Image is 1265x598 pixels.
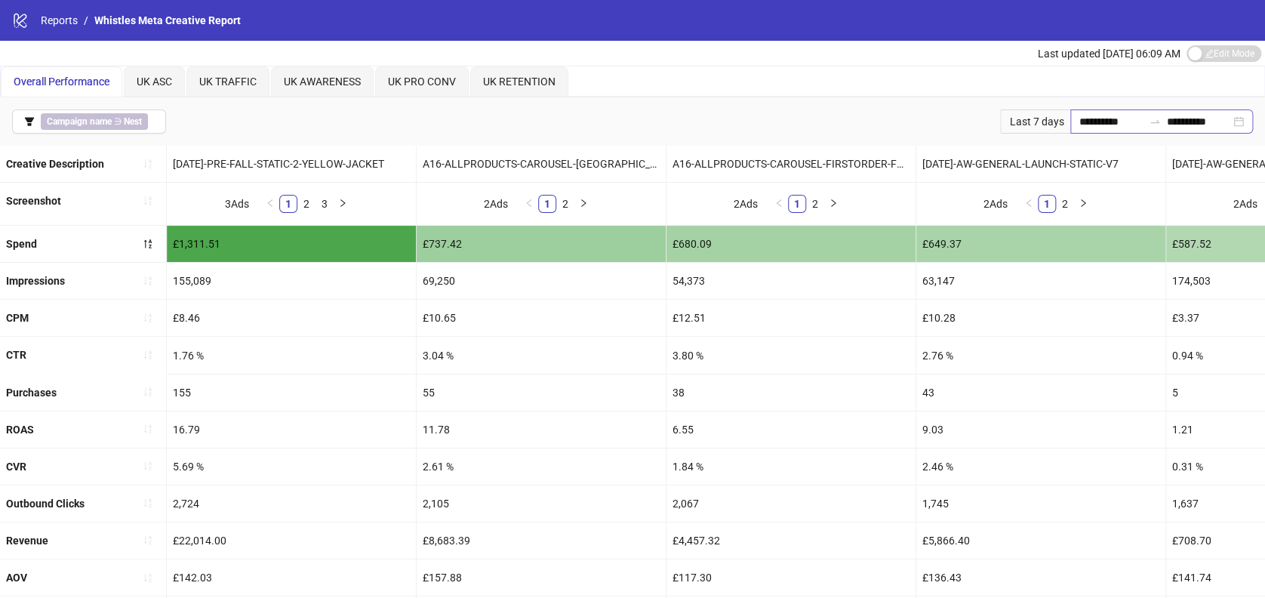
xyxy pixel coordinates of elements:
[574,195,592,213] button: right
[167,300,416,336] div: £8.46
[41,113,148,130] span: ∋
[143,196,153,206] span: sort-ascending
[84,12,88,29] li: /
[279,195,297,213] li: 1
[1149,116,1161,128] span: to
[6,238,37,250] b: Spend
[298,196,315,212] a: 2
[143,535,153,545] span: sort-ascending
[225,198,249,210] span: 3 Ads
[666,337,916,373] div: 3.80 %
[916,263,1165,299] div: 63,147
[916,522,1165,559] div: £5,866.40
[1074,195,1092,213] li: Next Page
[417,263,666,299] div: 69,250
[789,196,805,212] a: 1
[167,375,416,411] div: 155
[143,461,153,471] span: sort-ascending
[666,375,916,411] div: 38
[556,195,574,213] li: 2
[1149,116,1161,128] span: swap-right
[824,195,842,213] li: Next Page
[143,387,153,397] span: sort-ascending
[315,195,334,213] li: 3
[38,12,81,29] a: Reports
[417,522,666,559] div: £8,683.39
[338,199,347,208] span: right
[417,337,666,373] div: 3.04 %
[143,276,153,286] span: sort-ascending
[916,375,1165,411] div: 43
[167,485,416,522] div: 2,724
[6,275,65,287] b: Impressions
[167,448,416,485] div: 5.69 %
[266,199,275,208] span: left
[167,263,416,299] div: 155,089
[417,146,666,182] div: A16-ALLPRODUCTS-CAROUSEL-[GEOGRAPHIC_DATA]
[807,196,823,212] a: 2
[334,195,352,213] li: Next Page
[1020,195,1038,213] button: left
[666,522,916,559] div: £4,457.32
[167,412,416,448] div: 16.79
[666,485,916,522] div: 2,067
[143,572,153,583] span: sort-ascending
[1039,196,1055,212] a: 1
[770,195,788,213] button: left
[916,337,1165,373] div: 2.76 %
[6,572,27,584] b: AOV
[916,146,1165,182] div: [DATE]-AW-GENERAL-LAUNCH-STATIC-V7
[1038,195,1056,213] li: 1
[824,195,842,213] button: right
[983,198,1008,210] span: 2 Ads
[579,199,588,208] span: right
[6,535,48,547] b: Revenue
[666,300,916,336] div: £12.51
[417,559,666,596] div: £157.88
[24,116,35,127] span: filter
[199,76,257,88] span: UK TRAFFIC
[916,485,1165,522] div: 1,745
[143,159,153,169] span: sort-ascending
[916,226,1165,262] div: £649.37
[143,498,153,508] span: sort-ascending
[538,195,556,213] li: 1
[483,76,556,88] span: UK RETENTION
[417,226,666,262] div: £737.42
[6,195,61,207] b: Screenshot
[557,196,574,212] a: 2
[124,116,142,127] b: Nest
[417,448,666,485] div: 2.61 %
[916,412,1165,448] div: 9.03
[167,522,416,559] div: £22,014.00
[143,350,153,360] span: sort-ascending
[14,76,109,88] span: Overall Performance
[829,199,838,208] span: right
[261,195,279,213] li: Previous Page
[484,198,508,210] span: 2 Ads
[6,312,29,324] b: CPM
[388,76,456,88] span: UK PRO CONV
[666,263,916,299] div: 54,373
[1233,198,1257,210] span: 2 Ads
[167,337,416,373] div: 1.76 %
[94,14,241,26] span: Whistles Meta Creative Report
[417,485,666,522] div: 2,105
[1000,109,1070,134] div: Last 7 days
[137,76,172,88] span: UK ASC
[6,387,57,399] b: Purchases
[916,448,1165,485] div: 2.46 %
[6,424,34,436] b: ROAS
[1074,195,1092,213] button: right
[280,196,297,212] a: 1
[143,239,153,249] span: sort-descending
[539,196,556,212] a: 1
[666,146,916,182] div: A16-ALLPRODUCTS-CAROUSEL-FIRSTORDER-FRAME2
[774,199,783,208] span: left
[261,195,279,213] button: left
[1057,196,1073,212] a: 2
[734,198,758,210] span: 2 Ads
[316,196,333,212] a: 3
[417,412,666,448] div: 11.78
[143,424,153,434] span: sort-ascending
